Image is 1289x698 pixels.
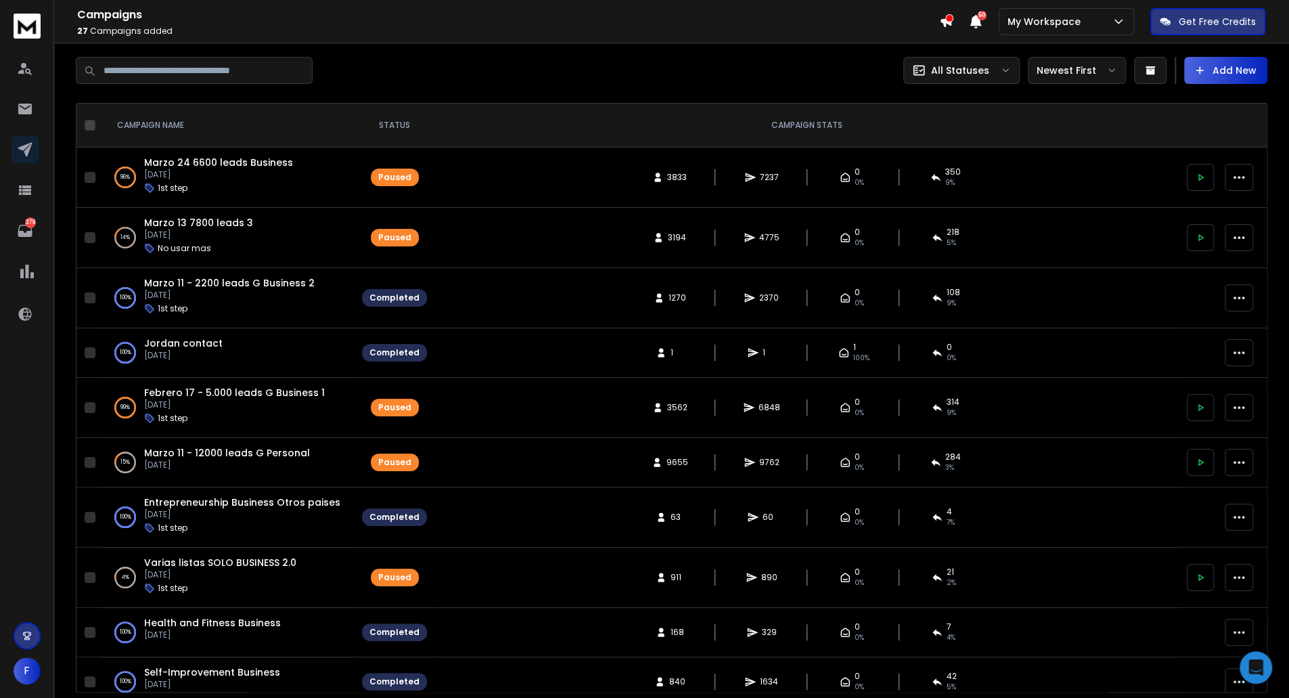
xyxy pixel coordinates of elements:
[101,548,354,608] td: 4%Varias listas SOLO BUSINESS 2.0[DATE]1st step
[759,402,780,413] span: 6848
[945,167,961,177] span: 350
[158,303,187,314] p: 1st step
[12,217,39,244] a: 379
[947,621,951,632] span: 7
[669,676,685,687] span: 840
[144,569,296,580] p: [DATE]
[947,397,959,408] span: 314
[369,347,420,358] div: Completed
[77,26,939,37] p: Campaigns added
[855,682,864,693] span: 0%
[762,627,777,638] span: 329
[947,517,955,528] span: 7 %
[144,216,253,230] span: Marzo 13 7800 leads 3
[855,517,864,528] span: 0%
[144,169,293,180] p: [DATE]
[1184,57,1267,84] button: Add New
[855,567,860,577] span: 0
[122,571,129,584] p: 4 %
[666,457,688,468] span: 9655
[947,632,955,643] span: 4 %
[855,227,860,238] span: 0
[144,666,280,679] a: Self-Improvement Business
[669,292,686,303] span: 1270
[144,460,310,471] p: [DATE]
[101,104,354,148] th: CAMPAIGN NAME
[671,347,684,358] span: 1
[853,342,856,353] span: 1
[14,657,41,684] button: F
[120,231,130,244] p: 14 %
[855,452,860,462] span: 0
[760,172,779,183] span: 7237
[158,523,187,533] p: 1st step
[855,671,860,682] span: 0
[144,509,340,520] p: [DATE]
[144,386,325,399] a: Febrero 17 - 5.000 leads G Business 1
[101,148,354,208] td: 96%Marzo 24 6600 leads Business[DATE]1st step
[855,462,864,473] span: 0%
[369,676,420,687] div: Completed
[158,583,187,594] p: 1st step
[977,11,987,20] span: 50
[1150,8,1265,35] button: Get Free Credits
[144,616,281,630] a: Health and Fitness Business
[144,630,281,640] p: [DATE]
[761,572,777,583] span: 890
[668,232,686,243] span: 3194
[855,632,864,643] span: 0%
[855,506,860,517] span: 0
[144,156,293,169] a: Marzo 24 6600 leads Business
[369,627,420,638] div: Completed
[947,408,956,418] span: 9 %
[101,608,354,657] td: 100%Health and Fitness Business[DATE]
[1179,15,1256,28] p: Get Free Credits
[855,167,860,177] span: 0
[369,292,420,303] div: Completed
[158,243,211,254] p: No usar mas
[144,556,296,569] a: Varias listas SOLO BUSINESS 2.0
[120,510,131,524] p: 100 %
[947,577,956,588] span: 2 %
[947,353,956,364] span: 0 %
[101,208,354,268] td: 14%Marzo 13 7800 leads 3[DATE]No usar mas
[144,336,223,350] span: Jordan contact
[759,292,779,303] span: 2370
[378,572,411,583] div: Paused
[947,671,957,682] span: 42
[760,676,778,687] span: 1634
[853,353,869,364] span: 100 %
[144,446,310,460] a: Marzo 11 - 12000 leads G Personal
[947,227,959,238] span: 218
[369,512,420,523] div: Completed
[378,402,411,413] div: Paused
[945,177,955,188] span: 9 %
[120,401,130,414] p: 99 %
[947,342,952,353] span: 0
[759,457,779,468] span: 9762
[120,456,130,469] p: 15 %
[158,413,187,424] p: 1st step
[25,217,36,228] p: 379
[855,287,860,298] span: 0
[101,378,354,438] td: 99%Febrero 17 - 5.000 leads G Business 1[DATE]1st step
[1028,57,1126,84] button: Newest First
[855,238,864,248] span: 0%
[144,290,315,301] p: [DATE]
[1008,15,1086,28] p: My Workspace
[671,572,684,583] span: 911
[120,626,131,639] p: 100 %
[144,496,340,509] a: Entrepreneurship Business Otros paises
[947,682,956,693] span: 5 %
[759,232,779,243] span: 4775
[667,172,687,183] span: 3833
[144,276,315,290] a: Marzo 11 - 2200 leads G Business 2
[945,452,961,462] span: 284
[931,64,989,77] p: All Statuses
